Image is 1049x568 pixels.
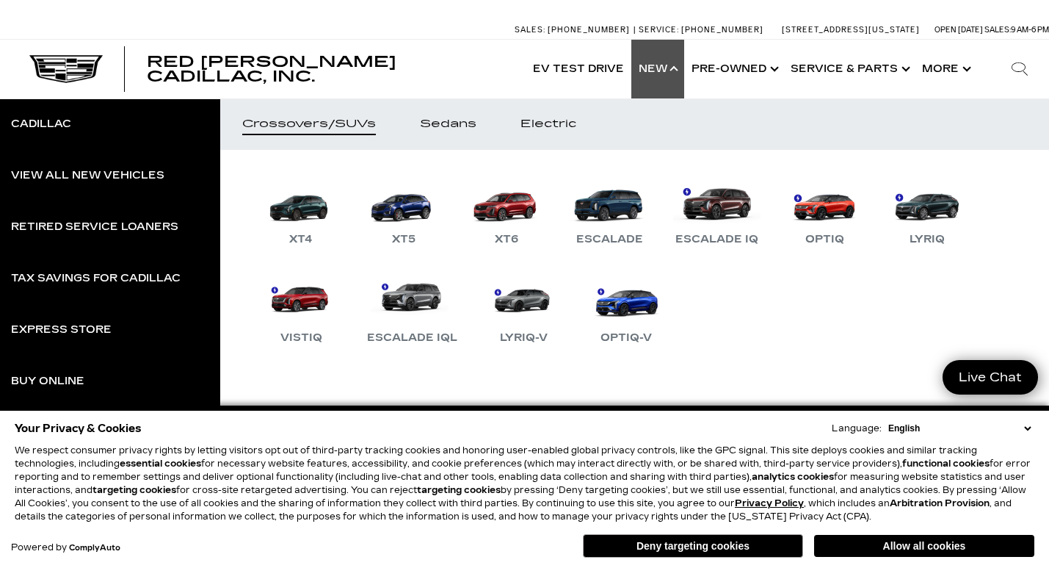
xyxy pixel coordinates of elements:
[593,329,659,347] div: OPTIQ-V
[257,270,345,347] a: VISTIQ
[681,25,763,35] span: [PHONE_NUMBER]
[257,172,345,248] a: XT4
[814,535,1034,557] button: Allow all cookies
[498,98,598,150] a: Electric
[735,498,804,508] a: Privacy Policy
[15,418,142,439] span: Your Privacy & Cookies
[242,119,376,129] div: Crossovers/SUVs
[360,329,465,347] div: Escalade IQL
[639,25,679,35] span: Service:
[11,273,181,284] div: Tax Savings for Cadillac
[951,369,1029,386] span: Live Chat
[11,222,178,232] div: Retired Service Loaners
[360,172,448,248] a: XT5
[684,40,783,98] a: Pre-Owned
[147,54,511,84] a: Red [PERSON_NAME] Cadillac, Inc.
[783,40,915,98] a: Service & Parts
[420,119,476,129] div: Sedans
[984,25,1011,35] span: Sales:
[885,422,1034,435] select: Language Select
[29,55,103,83] img: Cadillac Dark Logo with Cadillac White Text
[273,329,330,347] div: VISTIQ
[902,459,990,469] strong: functional cookies
[752,472,834,482] strong: analytics cookies
[11,119,71,129] div: Cadillac
[883,172,971,248] a: LYRIQ
[462,172,551,248] a: XT6
[487,231,526,248] div: XT6
[565,172,653,248] a: Escalade
[583,534,803,558] button: Deny targeting cookies
[515,25,545,35] span: Sales:
[934,25,983,35] span: Open [DATE]
[548,25,630,35] span: [PHONE_NUMBER]
[890,498,990,508] strong: Arbitration Provision
[11,543,120,553] div: Powered by
[69,544,120,553] a: ComplyAuto
[668,172,766,248] a: Escalade IQ
[631,40,684,98] a: New
[915,40,976,98] button: More
[780,172,868,248] a: OPTIQ
[902,231,952,248] div: LYRIQ
[582,270,670,347] a: OPTIQ-V
[832,424,882,433] div: Language:
[120,459,201,469] strong: essential cookies
[385,231,423,248] div: XT5
[798,231,852,248] div: OPTIQ
[515,26,634,34] a: Sales: [PHONE_NUMBER]
[493,329,555,347] div: LYRIQ-V
[520,119,576,129] div: Electric
[668,231,766,248] div: Escalade IQ
[92,485,176,495] strong: targeting cookies
[479,270,567,347] a: LYRIQ-V
[360,270,465,347] a: Escalade IQL
[1011,25,1049,35] span: 9 AM-6 PM
[398,98,498,150] a: Sedans
[15,444,1034,523] p: We respect consumer privacy rights by letting visitors opt out of third-party tracking cookies an...
[11,170,164,181] div: View All New Vehicles
[569,231,650,248] div: Escalade
[147,53,396,85] span: Red [PERSON_NAME] Cadillac, Inc.
[282,231,320,248] div: XT4
[11,376,84,387] div: Buy Online
[220,98,398,150] a: Crossovers/SUVs
[526,40,631,98] a: EV Test Drive
[417,485,501,495] strong: targeting cookies
[11,325,112,335] div: Express Store
[634,26,767,34] a: Service: [PHONE_NUMBER]
[943,360,1038,395] a: Live Chat
[782,25,920,35] a: [STREET_ADDRESS][US_STATE]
